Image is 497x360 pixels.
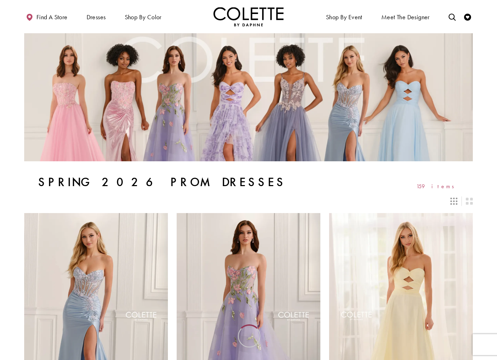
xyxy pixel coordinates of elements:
[213,7,284,26] a: Visit Home Page
[125,14,162,21] span: Shop by color
[462,7,473,26] a: Check Wishlist
[36,14,68,21] span: Find a store
[466,198,473,205] span: Switch layout to 2 columns
[324,7,364,26] span: Shop By Event
[381,14,430,21] span: Meet the designer
[416,183,459,189] span: 159 items
[87,14,106,21] span: Dresses
[85,7,108,26] span: Dresses
[380,7,431,26] a: Meet the designer
[450,198,457,205] span: Switch layout to 3 columns
[24,7,69,26] a: Find a store
[447,7,457,26] a: Toggle search
[123,7,163,26] span: Shop by color
[38,175,286,189] h1: Spring 2026 Prom Dresses
[213,7,284,26] img: Colette by Daphne
[20,193,477,209] div: Layout Controls
[326,14,362,21] span: Shop By Event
